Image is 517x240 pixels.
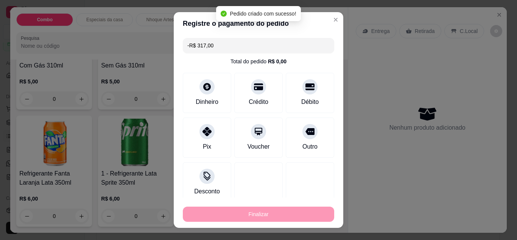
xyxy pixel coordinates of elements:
[187,38,330,53] input: Ex.: hambúrguer de cordeiro
[194,187,220,196] div: Desconto
[221,11,227,17] span: check-circle
[301,97,319,107] div: Débito
[203,142,211,151] div: Pix
[302,142,318,151] div: Outro
[174,12,343,35] header: Registre o pagamento do pedido
[230,11,296,17] span: Pedido criado com sucesso!
[248,142,270,151] div: Voucher
[230,58,287,65] div: Total do pedido
[249,97,268,107] div: Crédito
[268,58,287,65] div: R$ 0,00
[196,97,218,107] div: Dinheiro
[330,14,342,26] button: Close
